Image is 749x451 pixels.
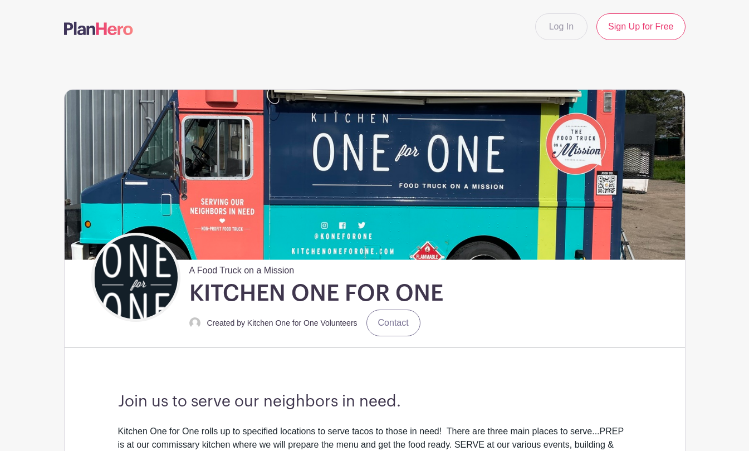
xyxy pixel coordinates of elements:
h1: KITCHEN ONE FOR ONE [189,280,443,307]
a: Log In [535,13,588,40]
img: Black%20Verticle%20KO4O%202.png [94,236,178,319]
small: Created by Kitchen One for One Volunteers [207,318,358,327]
img: logo-507f7623f17ff9eddc593b1ce0a138ce2505c220e1c5a4e2b4648c50719b7d32.svg [64,22,133,35]
a: Sign Up for Free [596,13,685,40]
span: A Food Truck on a Mission [189,259,295,277]
img: default-ce2991bfa6775e67f084385cd625a349d9dcbb7a52a09fb2fda1e96e2d18dcdb.png [189,317,200,329]
a: Contact [366,310,420,336]
h3: Join us to serve our neighbors in need. [118,393,631,411]
img: IMG_9124.jpeg [65,90,685,259]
